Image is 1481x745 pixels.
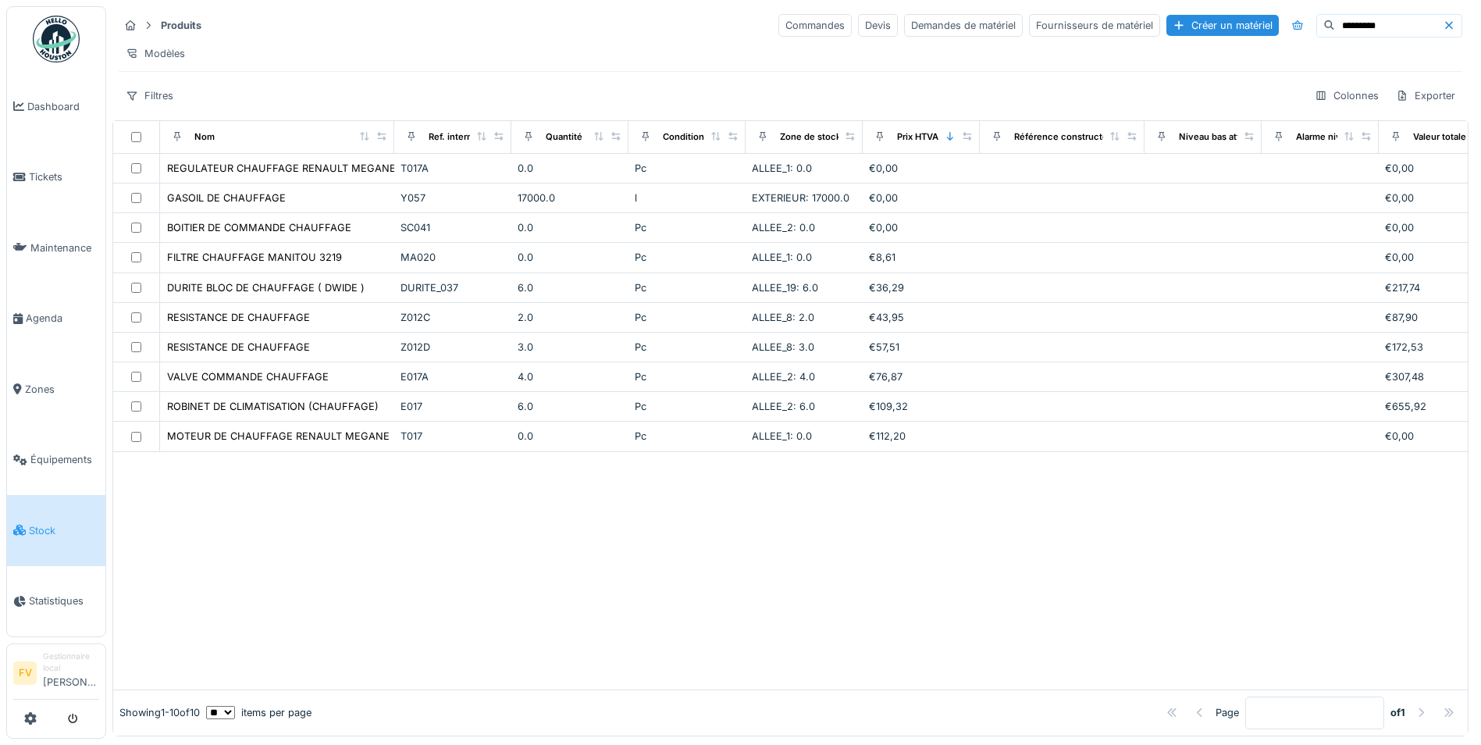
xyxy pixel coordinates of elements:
[663,130,737,144] div: Conditionnement
[167,369,329,384] div: VALVE COMMANDE CHAUFFAGE
[635,191,739,205] div: l
[1166,15,1279,36] div: Créer un matériel
[752,341,814,353] span: ALLEE_8: 3.0
[7,354,105,425] a: Zones
[167,250,342,265] div: FILTRE CHAUFFAGE MANITOU 3219
[1216,705,1239,720] div: Page
[401,250,505,265] div: MA020
[7,283,105,355] a: Agenda
[869,191,974,205] div: €0,00
[119,705,200,720] div: Showing 1 - 10 of 10
[7,566,105,637] a: Statistiques
[752,192,849,204] span: EXTERIEUR: 17000.0
[27,99,99,114] span: Dashboard
[752,312,814,323] span: ALLEE_8: 2.0
[869,310,974,325] div: €43,95
[778,14,852,37] div: Commandes
[869,161,974,176] div: €0,00
[635,310,739,325] div: Pc
[26,311,99,326] span: Agenda
[752,251,812,263] span: ALLEE_1: 0.0
[635,280,739,295] div: Pc
[401,310,505,325] div: Z012C
[401,399,505,414] div: E017
[167,280,365,295] div: DURITE BLOC DE CHAUFFAGE ( DWIDE )
[167,340,310,355] div: RESISTANCE DE CHAUFFAGE
[29,523,99,538] span: Stock
[7,142,105,213] a: Tickets
[33,16,80,62] img: Badge_color-CXgf-gQk.svg
[29,594,99,608] span: Statistiques
[401,220,505,235] div: SC041
[1413,130,1466,144] div: Valeur totale
[635,369,739,384] div: Pc
[546,130,582,144] div: Quantité
[167,161,396,176] div: REGULATEUR CHAUFFAGE RENAULT MEGANE
[167,429,390,444] div: MOTEUR DE CHAUFFAGE RENAULT MEGANE
[429,130,478,144] div: Ref. interne
[780,130,856,144] div: Zone de stockage
[869,340,974,355] div: €57,51
[119,42,192,65] div: Modèles
[897,130,938,144] div: Prix HTVA
[869,429,974,444] div: €112,20
[635,429,739,444] div: Pc
[167,191,286,205] div: GASOIL DE CHAUFFAGE
[869,250,974,265] div: €8,61
[869,220,974,235] div: €0,00
[1389,84,1462,107] div: Exporter
[518,340,622,355] div: 3.0
[30,241,99,255] span: Maintenance
[167,399,379,414] div: ROBINET DE CLIMATISATION (CHAUFFAGE)
[7,495,105,566] a: Stock
[858,14,898,37] div: Devis
[25,382,99,397] span: Zones
[1179,130,1263,144] div: Niveau bas atteint ?
[401,161,505,176] div: T017A
[1296,130,1374,144] div: Alarme niveau bas
[1390,705,1405,720] strong: of 1
[635,161,739,176] div: Pc
[635,399,739,414] div: Pc
[155,18,208,33] strong: Produits
[7,212,105,283] a: Maintenance
[401,429,505,444] div: T017
[194,130,215,144] div: Nom
[635,250,739,265] div: Pc
[752,162,812,174] span: ALLEE_1: 0.0
[752,371,815,383] span: ALLEE_2: 4.0
[13,661,37,685] li: FV
[518,220,622,235] div: 0.0
[752,282,818,294] span: ALLEE_19: 6.0
[635,340,739,355] div: Pc
[13,651,99,700] a: FV Gestionnaire local[PERSON_NAME]
[1014,130,1116,144] div: Référence constructeur
[29,169,99,184] span: Tickets
[206,705,312,720] div: items per page
[635,220,739,235] div: Pc
[869,369,974,384] div: €76,87
[752,430,812,442] span: ALLEE_1: 0.0
[518,310,622,325] div: 2.0
[518,250,622,265] div: 0.0
[43,651,99,675] div: Gestionnaire local
[1308,84,1386,107] div: Colonnes
[869,280,974,295] div: €36,29
[752,401,815,412] span: ALLEE_2: 6.0
[7,71,105,142] a: Dashboard
[518,280,622,295] div: 6.0
[518,369,622,384] div: 4.0
[43,651,99,696] li: [PERSON_NAME]
[401,191,505,205] div: Y057
[401,369,505,384] div: E017A
[167,310,310,325] div: RESISTANCE DE CHAUFFAGE
[518,191,622,205] div: 17000.0
[518,161,622,176] div: 0.0
[869,399,974,414] div: €109,32
[401,280,505,295] div: DURITE_037
[518,429,622,444] div: 0.0
[904,14,1023,37] div: Demandes de matériel
[752,222,815,233] span: ALLEE_2: 0.0
[167,220,351,235] div: BOITIER DE COMMANDE CHAUFFAGE
[401,340,505,355] div: Z012D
